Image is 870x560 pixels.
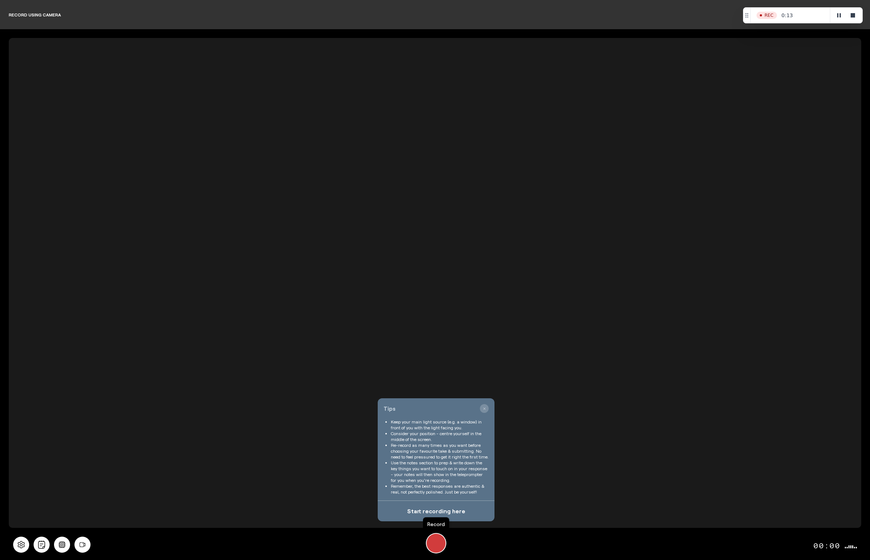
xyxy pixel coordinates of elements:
div: record using camera [9,12,61,18]
button: All [34,537,50,553]
div: Tips [384,404,489,413]
li: Consider your position - centre yourself in the middle of the screen. [391,430,489,442]
li: Use the notes section to prep & write down the key things you want to touch on in your response -... [391,460,489,483]
li: Remember, the best responses are authentic & real, not perfectly polished. Just be yourself! [391,483,489,495]
button: Record [427,534,446,553]
li: Keep your main light source (e.g. a window) in front of you with the light facing you. [391,419,489,430]
li: Re-record as many times as you want before choosing your favourite take & submitting. No need to ... [391,442,489,460]
div: 00:00 [813,541,840,552]
button: Background blur [54,537,70,553]
div: Start recording here [378,501,494,521]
